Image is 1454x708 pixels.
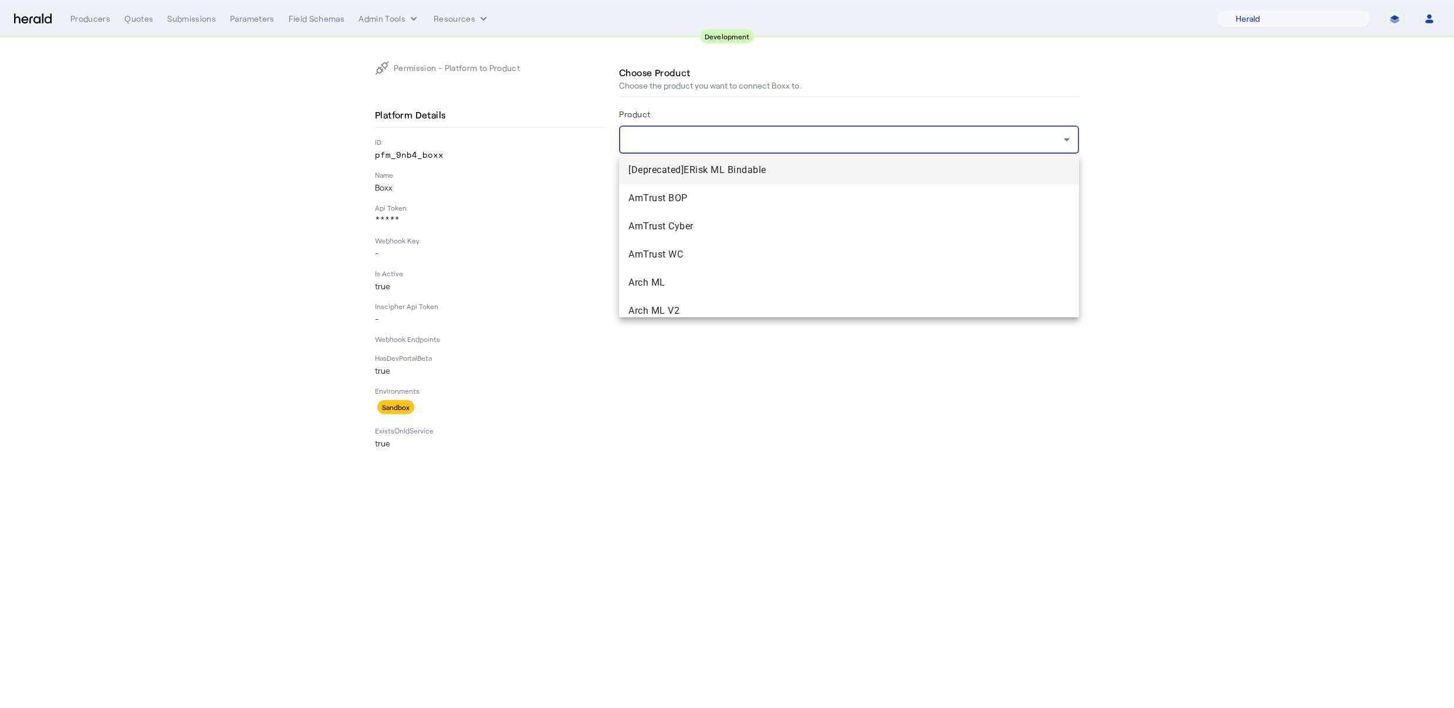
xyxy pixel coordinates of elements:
[628,304,1070,318] span: Arch ML V2
[628,163,1070,177] span: [Deprecated]ERisk ML Bindable
[628,248,1070,262] span: AmTrust WC
[628,276,1070,290] span: Arch ML
[628,191,1070,205] span: AmTrust BOP
[628,219,1070,233] span: AmTrust Cyber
